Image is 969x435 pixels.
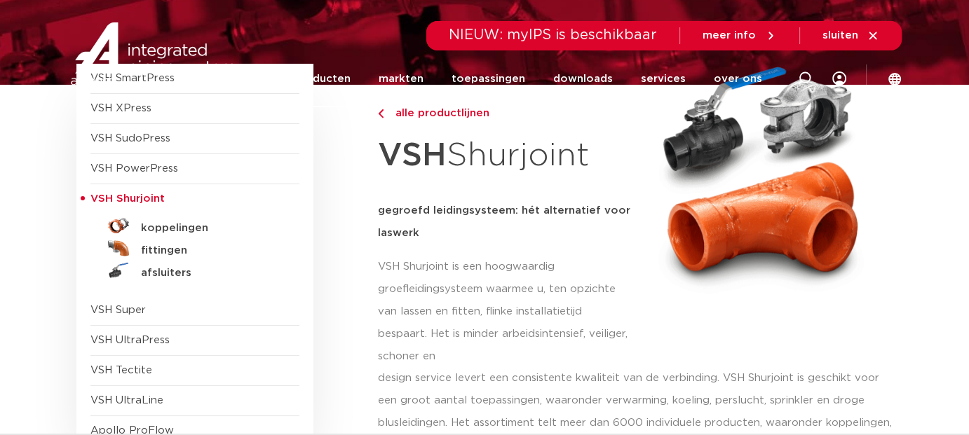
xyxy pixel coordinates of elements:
[378,129,632,183] h1: Shurjoint
[90,335,170,345] a: VSH UltraPress
[714,50,762,107] a: over ons
[90,305,146,315] a: VSH Super
[378,139,447,172] strong: VSH
[90,163,178,174] a: VSH PowerPress
[90,133,170,144] a: VSH SudoPress
[832,50,846,107] div: my IPS
[378,256,632,368] p: VSH Shurjoint is een hoogwaardig groefleidingsysteem waarmee u, ten opzichte van lassen en fitten...
[90,365,152,375] a: VSH Tectite
[294,50,762,107] nav: Menu
[90,259,299,282] a: afsluiters
[449,28,657,42] span: NIEUW: myIPS is beschikbaar
[379,50,423,107] a: markten
[90,237,299,259] a: fittingen
[378,109,384,118] img: chevron-right.svg
[90,193,165,204] span: VSH Shurjoint
[452,50,525,107] a: toepassingen
[703,30,756,41] span: meer info
[294,50,351,107] a: producten
[141,267,280,279] h5: afsluiters
[641,50,686,107] a: services
[703,29,777,42] a: meer info
[90,214,299,237] a: koppelingen
[378,200,632,244] h5: gegroefd leidingsysteem: hét alternatief voor laswerk
[90,103,151,113] a: VSH XPress
[90,395,163,406] a: VSH UltraLine
[378,105,632,122] a: alle productlijnen
[387,108,489,118] span: alle productlijnen
[553,50,613,107] a: downloads
[822,30,858,41] span: sluiten
[822,29,879,42] a: sluiten
[141,244,280,257] h5: fittingen
[141,222,280,235] h5: koppelingen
